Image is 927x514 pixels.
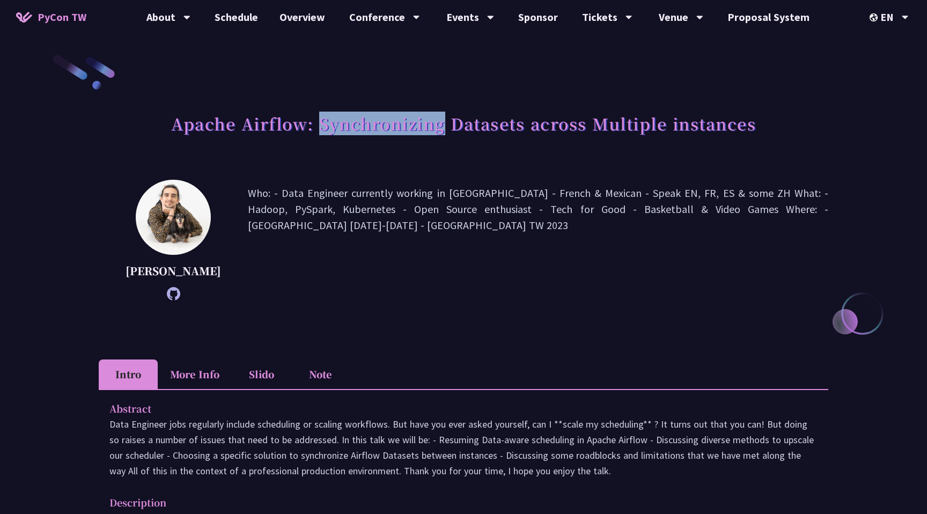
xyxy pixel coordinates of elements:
img: Sebastien Crocquevieille [136,180,211,255]
p: Who: - Data Engineer currently working in [GEOGRAPHIC_DATA] - French & Mexican - Speak EN, FR, ES... [248,185,828,295]
span: PyCon TW [38,9,86,25]
a: PyCon TW [5,4,97,31]
img: Locale Icon [870,13,880,21]
li: Intro [99,359,158,389]
img: Home icon of PyCon TW 2025 [16,12,32,23]
h1: Apache Airflow: Synchronizing Datasets across Multiple instances [171,107,756,139]
p: Description [109,495,796,510]
p: Abstract [109,401,796,416]
li: Slido [232,359,291,389]
p: Data Engineer jobs regularly include scheduling or scaling workflows. But have you ever asked you... [109,416,818,479]
li: More Info [158,359,232,389]
li: Note [291,359,350,389]
p: [PERSON_NAME] [126,263,221,279]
